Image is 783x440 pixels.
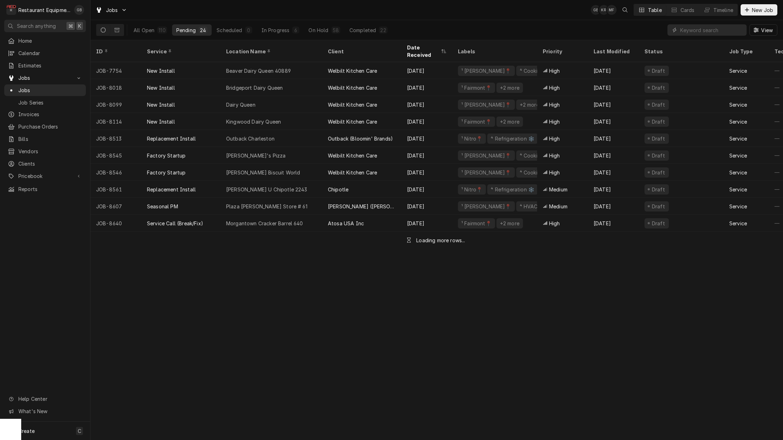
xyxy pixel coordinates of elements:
div: Draft [651,152,666,159]
div: KR [599,5,609,15]
div: 22 [380,26,386,34]
div: 58 [333,26,339,34]
div: ¹ [PERSON_NAME]📍 [461,203,512,210]
a: Bills [4,133,86,145]
div: Service [729,118,747,125]
span: Home [18,37,82,44]
div: Service [729,186,747,193]
div: +2 more [499,118,520,125]
span: High [549,220,560,227]
div: +2 more [519,101,540,108]
div: [DATE] [588,198,639,215]
div: Gary Beaver's Avatar [74,5,84,15]
input: Keyword search [680,24,743,36]
div: Job Type [729,48,763,55]
div: Welbilt Kitchen Care [328,169,377,176]
div: Scheduled [217,26,242,34]
div: Morgantown Cracker Barrel 640 [226,220,303,227]
div: Completed [349,26,376,34]
div: Service [729,101,747,108]
div: Draft [651,203,666,210]
div: Replacement Install [147,186,196,193]
div: [DATE] [588,79,639,96]
div: Factory Startup [147,169,186,176]
div: JOB-8640 [90,215,141,232]
div: Service [729,220,747,227]
div: All Open [134,26,154,34]
div: Seasonal PM [147,203,178,210]
div: [DATE] [588,147,639,164]
div: [DATE] [401,79,452,96]
div: R [6,5,16,15]
div: Draft [651,220,666,227]
div: JOB-8546 [90,164,141,181]
div: On Hold [308,26,328,34]
div: ¹ Nitro📍 [461,186,483,193]
div: [DATE] [588,164,639,181]
div: New Install [147,101,175,108]
div: [DATE] [401,215,452,232]
div: Service [729,203,747,210]
div: JOB-8545 [90,147,141,164]
span: C [78,427,81,435]
div: Pending [176,26,196,34]
div: JOB-8607 [90,198,141,215]
span: High [549,135,560,142]
span: ⌘ [68,22,73,30]
a: Go to Jobs [93,4,130,16]
div: [PERSON_NAME] Biscuit World [226,169,300,176]
button: Search anything⌘K [4,20,86,32]
div: ¹ [PERSON_NAME]📍 [461,101,512,108]
div: Service [729,67,747,75]
span: Estimates [18,62,82,69]
a: Go to What's New [4,405,86,417]
span: Bills [18,135,82,143]
div: 6 [294,26,298,34]
div: Service [729,152,747,159]
div: Service [147,48,213,55]
span: Medium [549,203,567,210]
span: View [760,26,774,34]
span: Jobs [18,87,82,94]
div: Madyson Fisher's Avatar [607,5,617,15]
div: [DATE] [401,198,452,215]
span: High [549,118,560,125]
div: Restaurant Equipment Diagnostics [18,6,70,14]
div: JOB-7754 [90,62,141,79]
span: High [549,101,560,108]
div: Chipotle [328,186,348,193]
div: Plaza [PERSON_NAME] Store # 61 [226,203,307,210]
span: Purchase Orders [18,123,82,130]
span: Medium [549,186,567,193]
div: 0 [247,26,251,34]
div: [DATE] [588,215,639,232]
div: [DATE] [588,181,639,198]
span: K [78,22,81,30]
div: Timeline [713,6,733,14]
a: Go to Pricebook [4,170,86,182]
div: Welbilt Kitchen Care [328,152,377,159]
div: ⁴ Refrigeration ❄️ [490,135,535,142]
div: Factory Startup [147,152,186,159]
div: ID [96,48,134,55]
div: Welbilt Kitchen Care [328,67,377,75]
div: 110 [159,26,165,34]
span: Invoices [18,111,82,118]
div: JOB-8114 [90,113,141,130]
a: Purchase Orders [4,121,86,132]
span: Jobs [106,6,118,14]
div: Service [729,84,747,91]
div: ⁴ Cooking 🔥 [519,169,552,176]
div: Service [729,135,747,142]
div: Dairy Queen [226,101,255,108]
div: ⁴ HVAC 🌡️ [519,203,546,210]
div: [DATE] [588,62,639,79]
span: Vendors [18,148,82,155]
div: Welbilt Kitchen Care [328,84,377,91]
span: Clients [18,160,82,167]
a: Home [4,35,86,47]
div: Date Received [407,44,440,59]
div: Outback Charleston [226,135,275,142]
div: Kingwood Dairy Queen [226,118,281,125]
div: [PERSON_NAME] U Chipotle 2243 [226,186,307,193]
